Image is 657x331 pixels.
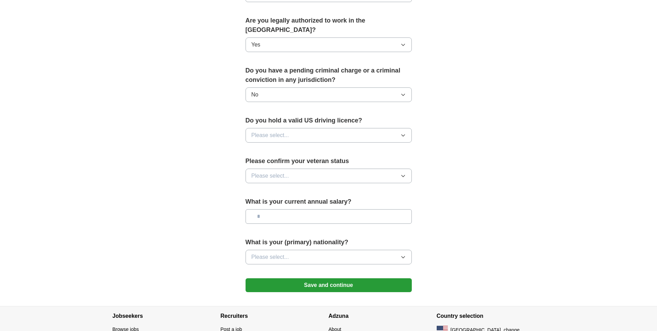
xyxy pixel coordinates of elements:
[251,91,258,99] span: No
[246,197,412,206] label: What is your current annual salary?
[246,37,412,52] button: Yes
[246,128,412,143] button: Please select...
[437,306,545,326] h4: Country selection
[246,87,412,102] button: No
[246,16,412,35] label: Are you legally authorized to work in the [GEOGRAPHIC_DATA]?
[246,250,412,264] button: Please select...
[246,156,412,166] label: Please confirm your veteran status
[251,41,260,49] span: Yes
[246,116,412,125] label: Do you hold a valid US driving licence?
[251,131,289,139] span: Please select...
[246,238,412,247] label: What is your (primary) nationality?
[246,169,412,183] button: Please select...
[246,66,412,85] label: Do you have a pending criminal charge or a criminal conviction in any jurisdiction?
[251,172,289,180] span: Please select...
[251,253,289,261] span: Please select...
[246,278,412,292] button: Save and continue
